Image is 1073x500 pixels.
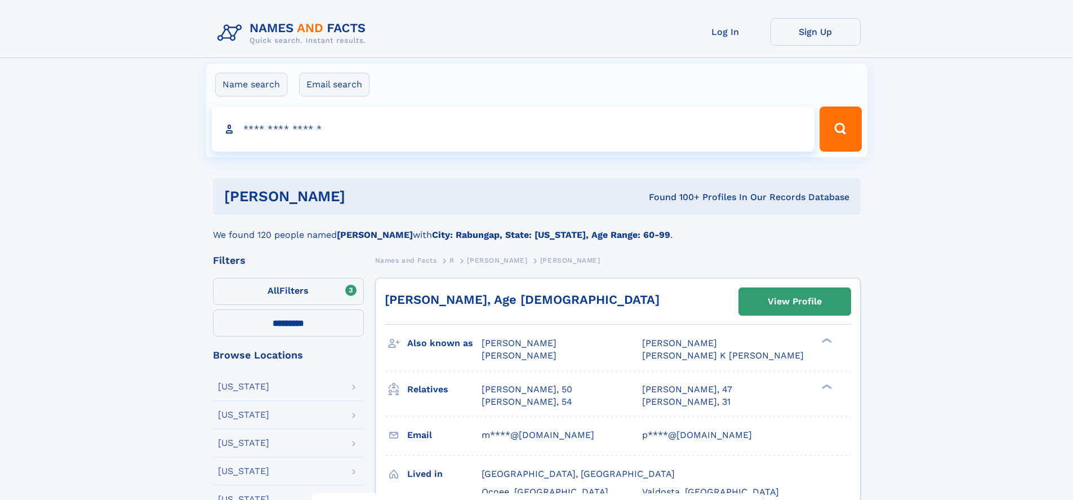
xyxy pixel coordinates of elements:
[385,293,660,307] a: [PERSON_NAME], Age [DEMOGRAPHIC_DATA]
[213,278,364,305] label: Filters
[299,73,369,96] label: Email search
[218,439,269,448] div: [US_STATE]
[482,468,675,479] span: [GEOGRAPHIC_DATA], [GEOGRAPHIC_DATA]
[467,256,527,264] span: [PERSON_NAME]
[432,229,670,240] b: City: Rabungap, State: [US_STATE], Age Range: 60-99
[642,338,717,348] span: [PERSON_NAME]
[224,189,497,203] h1: [PERSON_NAME]
[820,107,861,152] button: Search Button
[497,191,849,203] div: Found 100+ Profiles In Our Records Database
[540,256,600,264] span: [PERSON_NAME]
[213,255,364,266] div: Filters
[819,337,832,344] div: ❯
[218,410,269,419] div: [US_STATE]
[213,350,364,360] div: Browse Locations
[482,383,572,396] a: [PERSON_NAME], 50
[212,107,815,152] input: search input
[407,380,482,399] h3: Relatives
[337,229,413,240] b: [PERSON_NAME]
[449,253,455,267] a: R
[213,18,375,48] img: Logo Names and Facts
[739,288,851,315] a: View Profile
[642,486,779,497] span: Valdosta, [GEOGRAPHIC_DATA]
[482,396,572,408] a: [PERSON_NAME], 54
[218,382,269,391] div: [US_STATE]
[218,467,269,476] div: [US_STATE]
[819,383,832,390] div: ❯
[407,334,482,353] h3: Also known as
[768,289,822,315] div: View Profile
[268,285,279,296] span: All
[375,253,437,267] a: Names and Facts
[407,464,482,484] h3: Lived in
[407,426,482,445] h3: Email
[642,383,732,396] a: [PERSON_NAME], 47
[213,215,861,242] div: We found 120 people named with .
[771,18,861,46] a: Sign Up
[482,486,608,497] span: Ocoee, [GEOGRAPHIC_DATA]
[642,350,804,361] span: [PERSON_NAME] K [PERSON_NAME]
[482,338,556,348] span: [PERSON_NAME]
[449,256,455,264] span: R
[680,18,771,46] a: Log In
[467,253,527,267] a: [PERSON_NAME]
[642,396,731,408] a: [PERSON_NAME], 31
[482,350,556,361] span: [PERSON_NAME]
[215,73,287,96] label: Name search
